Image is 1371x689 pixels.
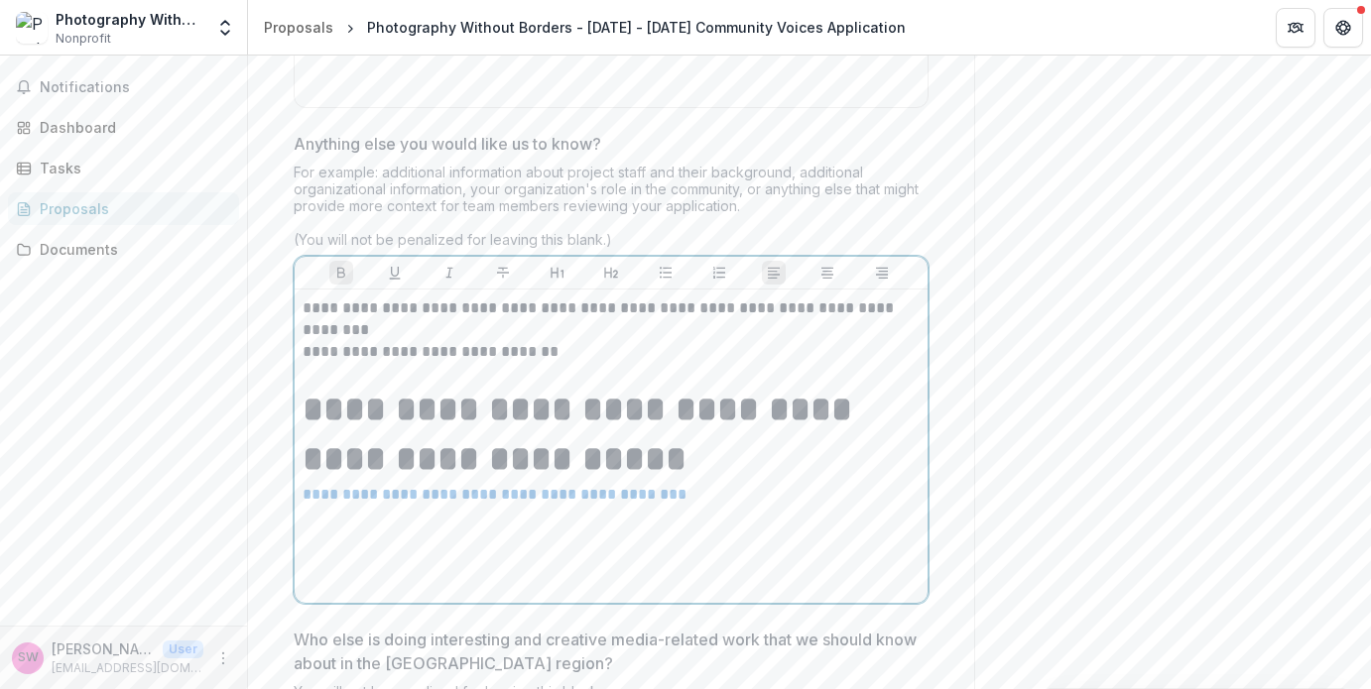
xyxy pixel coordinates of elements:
[8,111,239,144] a: Dashboard
[546,261,569,285] button: Heading 1
[211,646,235,670] button: More
[294,164,929,256] div: For example: additional information about project staff and their background, additional organiza...
[56,9,203,30] div: Photography Without Borders
[1276,8,1315,48] button: Partners
[8,233,239,266] a: Documents
[264,17,333,38] div: Proposals
[654,261,678,285] button: Bullet List
[383,261,407,285] button: Underline
[762,261,786,285] button: Align Left
[256,13,341,42] a: Proposals
[40,239,223,260] div: Documents
[40,79,231,96] span: Notifications
[329,261,353,285] button: Bold
[18,651,39,664] div: Shoshanna Wiesner
[294,132,601,156] p: Anything else you would like us to know?
[599,261,623,285] button: Heading 2
[211,8,239,48] button: Open entity switcher
[707,261,731,285] button: Ordered List
[56,30,111,48] span: Nonprofit
[8,192,239,225] a: Proposals
[52,659,203,677] p: [EMAIL_ADDRESS][DOMAIN_NAME]
[40,158,223,178] div: Tasks
[437,261,461,285] button: Italicize
[367,17,906,38] div: Photography Without Borders - [DATE] - [DATE] Community Voices Application
[163,640,203,658] p: User
[40,198,223,219] div: Proposals
[8,71,239,103] button: Notifications
[294,628,917,675] p: Who else is doing interesting and creative media-related work that we should know about in the [G...
[16,12,48,44] img: Photography Without Borders
[1323,8,1363,48] button: Get Help
[870,261,894,285] button: Align Right
[491,261,515,285] button: Strike
[40,117,223,138] div: Dashboard
[815,261,839,285] button: Align Center
[256,13,914,42] nav: breadcrumb
[52,638,155,659] p: [PERSON_NAME]
[8,152,239,184] a: Tasks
